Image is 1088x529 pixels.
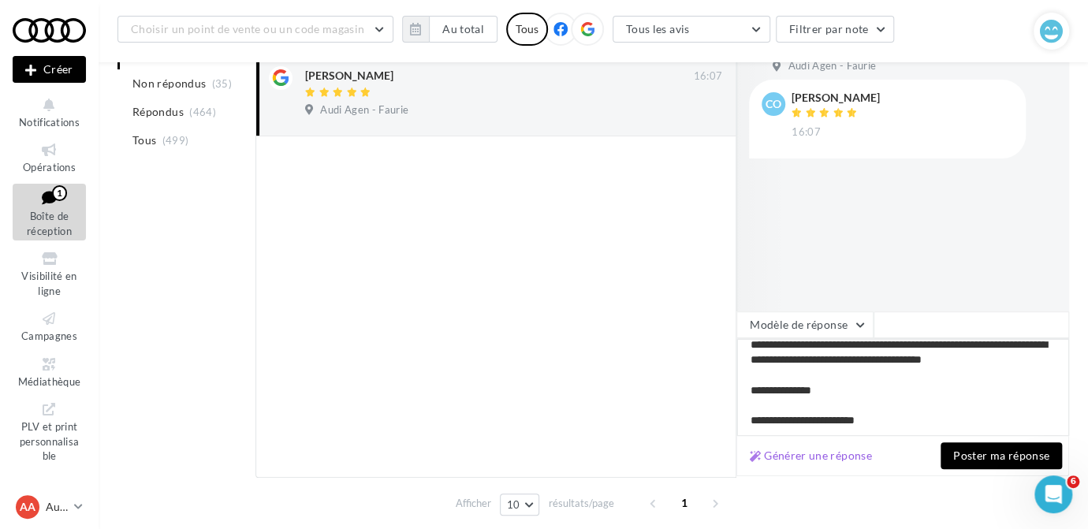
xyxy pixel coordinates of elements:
[613,16,770,43] button: Tous les avis
[1067,475,1079,488] span: 6
[132,76,206,91] span: Non répondus
[162,134,189,147] span: (499)
[23,161,76,173] span: Opérations
[305,68,393,84] div: [PERSON_NAME]
[21,270,76,297] span: Visibilité en ligne
[693,69,722,84] span: 16:07
[13,307,86,345] a: Campagnes
[13,138,86,177] a: Opérations
[506,13,548,46] div: Tous
[672,490,697,516] span: 1
[402,16,497,43] button: Au total
[13,56,86,83] div: Nouvelle campagne
[13,184,86,241] a: Boîte de réception1
[131,22,364,35] span: Choisir un point de vente ou un code magasin
[626,22,690,35] span: Tous les avis
[27,210,72,237] span: Boîte de réception
[1034,475,1072,513] iframe: Intercom live chat
[13,352,86,391] a: Médiathèque
[792,92,880,103] div: [PERSON_NAME]
[13,492,86,522] a: AA Audi AGEN
[776,16,895,43] button: Filtrer par note
[941,442,1062,469] button: Poster ma réponse
[52,185,67,201] div: 1
[18,375,81,388] span: Médiathèque
[320,103,408,117] span: Audi Agen - Faurie
[548,496,613,511] span: résultats/page
[20,499,35,515] span: AA
[46,499,68,515] p: Audi AGEN
[189,106,216,118] span: (464)
[212,77,232,90] span: (35)
[507,498,520,511] span: 10
[429,16,497,43] button: Au total
[21,330,77,342] span: Campagnes
[788,59,876,73] span: Audi Agen - Faurie
[736,311,874,338] button: Modèle de réponse
[132,104,184,120] span: Répondus
[117,16,393,43] button: Choisir un point de vente ou un code magasin
[743,446,878,465] button: Générer une réponse
[13,247,86,300] a: Visibilité en ligne
[132,132,156,148] span: Tous
[500,494,540,516] button: 10
[13,56,86,83] button: Créer
[13,93,86,132] button: Notifications
[20,417,80,462] span: PLV et print personnalisable
[19,116,80,129] span: Notifications
[456,496,491,511] span: Afficher
[792,125,821,140] span: 16:07
[13,397,86,466] a: PLV et print personnalisable
[766,96,781,112] span: CO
